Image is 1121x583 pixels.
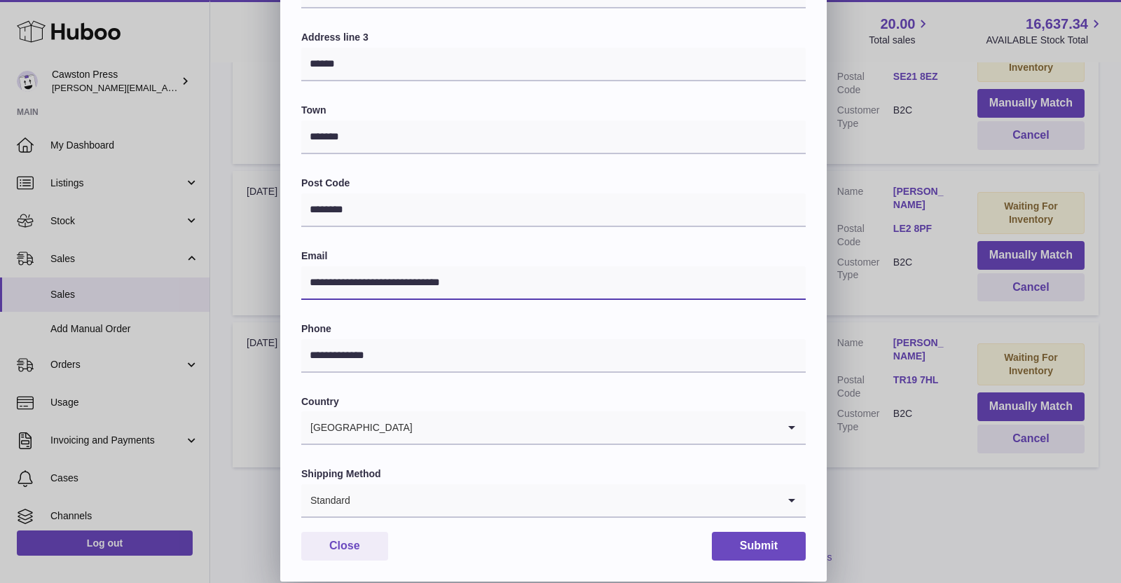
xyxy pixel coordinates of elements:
input: Search for option [413,411,778,444]
div: Search for option [301,484,806,518]
label: Email [301,249,806,263]
button: Submit [712,532,806,561]
button: Close [301,532,388,561]
span: Standard [301,484,351,516]
label: Town [301,104,806,117]
label: Phone [301,322,806,336]
span: [GEOGRAPHIC_DATA] [301,411,413,444]
label: Post Code [301,177,806,190]
label: Country [301,395,806,409]
div: Search for option [301,411,806,445]
input: Search for option [351,484,778,516]
label: Address line 3 [301,31,806,44]
label: Shipping Method [301,467,806,481]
